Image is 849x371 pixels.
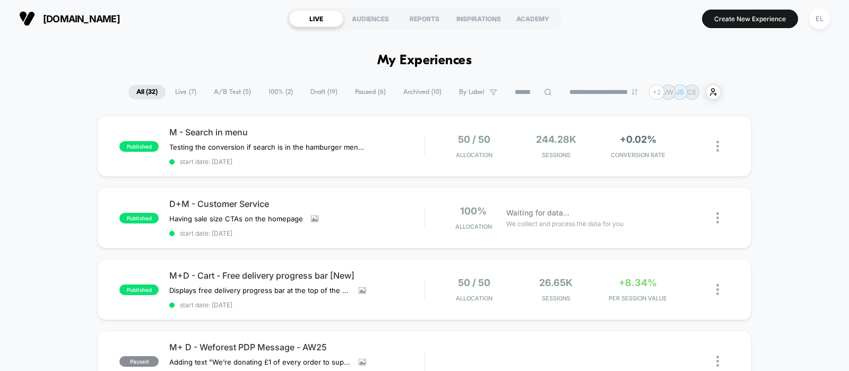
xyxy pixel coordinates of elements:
span: PER SESSION VALUE [600,295,677,302]
span: [DOMAIN_NAME] [43,13,120,24]
button: EL [806,8,833,30]
button: Create New Experience [702,10,798,28]
button: [DOMAIN_NAME] [16,10,123,27]
span: By Label [459,88,484,96]
span: M+D - Cart - Free delivery progress bar [New] [169,270,424,281]
p: CS [687,88,696,96]
span: published [119,284,159,295]
span: published [119,141,159,152]
span: CONVERSION RATE [600,151,677,159]
span: +8.34% [619,277,657,288]
span: Adding text "We’re donating £1 of every order to support WeForest. Find out more﻿" [169,358,351,366]
span: Archived ( 10 ) [395,85,449,99]
span: Displays free delivery progress bar at the top of the cart and hides the message "Free delivery o... [169,286,351,295]
img: Visually logo [19,11,35,27]
span: Allocation [455,223,492,230]
span: Allocation [456,151,492,159]
span: Sessions [517,151,594,159]
span: D+M - Customer Service [169,199,424,209]
img: close [716,141,719,152]
img: close [716,284,719,295]
span: Draft ( 19 ) [302,85,345,99]
span: M - Search in menu [169,127,424,137]
p: JS [676,88,684,96]
div: EL [809,8,830,29]
div: INSPIRATIONS [452,10,506,27]
div: REPORTS [397,10,452,27]
span: Allocation [456,295,492,302]
span: Sessions [517,295,594,302]
span: Testing the conversion if search is in the hamburger menu vs not [169,143,366,151]
div: LIVE [289,10,343,27]
div: ACADEMY [506,10,560,27]
span: 244.28k [536,134,576,145]
img: close [716,212,719,223]
span: 26.65k [539,277,573,288]
span: 100% [460,205,487,217]
h1: My Experiences [377,53,472,68]
div: + 2 [649,84,664,100]
img: close [716,356,719,367]
span: paused [119,356,159,367]
div: AUDIENCES [343,10,397,27]
span: Paused ( 6 ) [347,85,394,99]
span: 100% ( 2 ) [261,85,301,99]
span: Live ( 7 ) [167,85,204,99]
span: A/B Test ( 5 ) [206,85,259,99]
span: Having sale size CTAs on the homepage [169,214,303,223]
span: M+ D - Weforest PDP Message - AW25 [169,342,424,352]
span: published [119,213,159,223]
span: All ( 32 ) [128,85,166,99]
img: end [631,89,638,95]
span: We collect and process the data for you [506,219,623,229]
span: start date: [DATE] [169,158,424,166]
span: +0.02% [620,134,656,145]
span: start date: [DATE] [169,301,424,309]
span: start date: [DATE] [169,229,424,237]
span: Waiting for data... [506,207,569,219]
span: 50 / 50 [458,134,490,145]
span: 50 / 50 [458,277,490,288]
p: JW [663,88,673,96]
